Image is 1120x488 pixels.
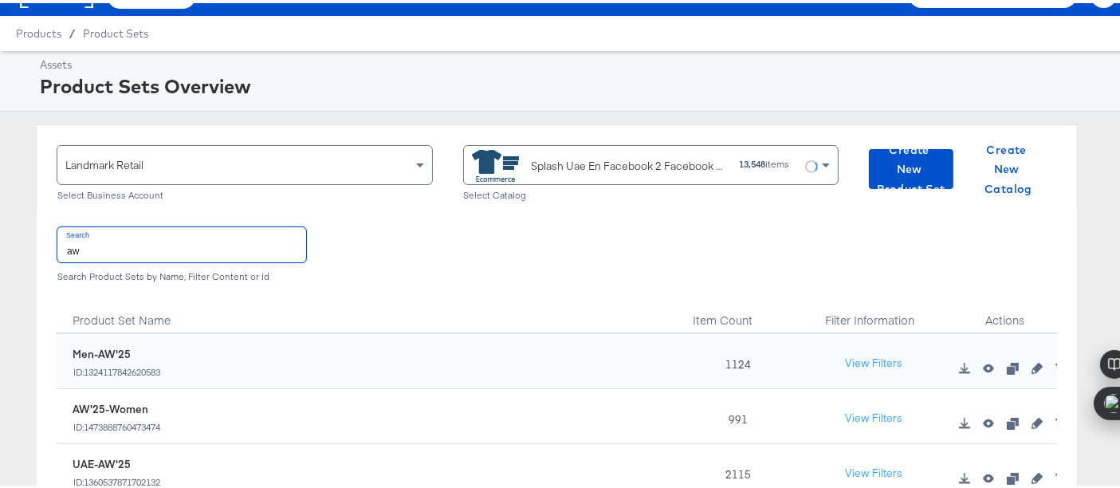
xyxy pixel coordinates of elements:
[532,155,727,171] div: Splash Uae En Facebook 2 Facebook #stitcherads #product-catalog #keep
[953,291,1057,331] div: Actions
[463,187,839,198] div: Select Catalog
[786,291,953,331] div: Filter Information
[73,363,161,374] div: ID: 1324117842620583
[869,146,953,186] button: Create New Product Set
[57,187,433,198] div: Select Business Account
[875,137,947,196] span: Create New Product Set
[73,473,161,484] div: ID: 1360537871702132
[739,155,765,167] strong: 13,548
[73,418,161,429] div: ID: 1473888760473474
[73,344,161,359] div: Men-AW'25
[57,291,682,331] div: Toggle SortBy
[966,146,1051,186] button: Create New Catalog
[73,399,161,414] div: AW'25-Women
[834,346,914,375] button: View Filters
[834,401,914,430] button: View Filters
[57,268,1057,279] div: Search Product Sets by Name, Filter Content or Id
[682,291,786,331] div: Toggle SortBy
[40,69,1114,96] div: Product Sets Overview
[65,155,143,169] span: Landmark Retail
[57,224,306,258] input: Search product sets
[73,454,161,469] div: UAE-AW'25
[682,291,786,331] div: Item Count
[61,24,83,37] span: /
[738,155,790,167] div: items
[40,54,1114,69] div: Assets
[682,331,786,386] div: 1124
[834,456,914,485] button: View Filters
[973,137,1044,196] span: Create New Catalog
[57,291,682,331] div: Product Set Name
[83,24,148,37] a: Product Sets
[682,386,786,441] div: 991
[16,24,61,37] span: Products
